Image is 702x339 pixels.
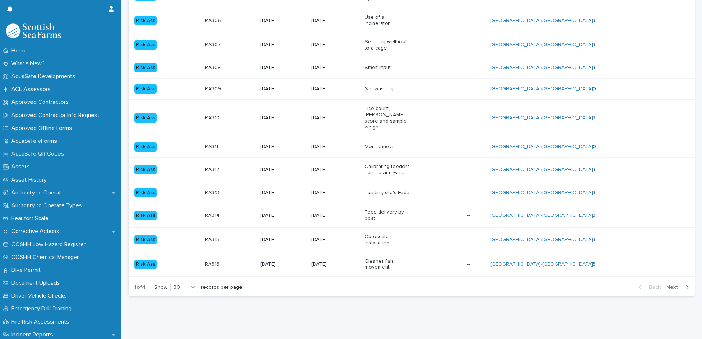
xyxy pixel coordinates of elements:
a: [GEOGRAPHIC_DATA]/[GEOGRAPHIC_DATA] [490,42,593,48]
img: bPIBxiqnSb2ggTQWdOVV [6,23,61,38]
p: Asset History [8,176,53,183]
p: RA311 [205,142,220,150]
p: Fire Risk Assessments [8,318,75,325]
div: Risk Ass [134,16,157,25]
p: Dive Permit [8,267,47,274]
p: -- [467,84,471,92]
a: [GEOGRAPHIC_DATA]/[GEOGRAPHIC_DATA] [490,261,593,267]
p: Approved Contractors [8,99,75,106]
p: COSHH Chemical Manager [8,254,85,261]
p: ACL Assessors [8,86,57,93]
p: [DATE] [311,237,357,243]
p: RA316 [205,260,221,267]
p: Approved Offline Forms [8,125,78,132]
p: [DATE] [260,115,305,121]
p: records per page [201,284,242,291]
a: [GEOGRAPHIC_DATA]/[GEOGRAPHIC_DATA] [490,86,593,92]
p: [DATE] [260,167,305,173]
a: [GEOGRAPHIC_DATA]/[GEOGRAPHIC_DATA] [490,190,593,196]
p: Net washing [365,86,410,92]
p: -- [467,260,471,267]
div: Risk Ass [134,188,157,197]
p: [DATE] [260,42,305,48]
p: 3 [593,235,597,243]
div: Risk Ass [134,211,157,220]
p: [DATE] [260,65,305,71]
a: [GEOGRAPHIC_DATA]/[GEOGRAPHIC_DATA] [490,167,593,173]
p: RA312 [205,165,221,173]
p: Beaufort Scale [8,215,54,222]
p: Emergency Drill Training [8,305,77,312]
tr: Risk AssRA309RA309 [DATE][DATE]Net washing---- [GEOGRAPHIC_DATA]/[GEOGRAPHIC_DATA] 00 [129,79,695,100]
p: 1 of 4 [129,278,151,296]
p: RA307 [205,40,222,48]
p: 3 [593,165,597,173]
p: [DATE] [260,190,305,196]
div: Risk Ass [134,84,157,94]
p: Lice count, [PERSON_NAME] score and sample weight [365,106,410,130]
p: [DATE] [260,261,305,267]
p: [DATE] [311,144,357,150]
tr: Risk AssRA314RA314 [DATE][DATE]Feed delivery by boat---- [GEOGRAPHIC_DATA]/[GEOGRAPHIC_DATA] 33 [129,203,695,228]
tr: Risk AssRA312RA312 [DATE][DATE]Calibrating feeders Tanera and Fada---- [GEOGRAPHIC_DATA]/[GEOGRAP... [129,158,695,182]
p: -- [467,63,471,71]
p: 3 [593,40,597,48]
div: Risk Ass [134,165,157,174]
p: Home [8,47,33,54]
p: 3 [593,63,597,71]
tr: Risk AssRA315RA315 [DATE][DATE]Optoscale installation---- [GEOGRAPHIC_DATA]/[GEOGRAPHIC_DATA] 33 [129,228,695,252]
p: Cleaner fish movement [365,258,410,271]
p: [DATE] [311,212,357,219]
tr: Risk AssRA306RA306 [DATE][DATE]Use of a incinerator---- [GEOGRAPHIC_DATA]/[GEOGRAPHIC_DATA] 33 [129,8,695,33]
p: RA309 [205,84,222,92]
p: Authority to Operate Types [8,202,88,209]
p: Loading silo's Fada [365,190,410,196]
a: [GEOGRAPHIC_DATA]/[GEOGRAPHIC_DATA] [490,144,593,150]
p: Show [154,284,167,291]
p: 3 [593,16,597,24]
p: COSHH Low Hazard Register [8,241,91,248]
div: Risk Ass [134,142,157,152]
p: [DATE] [260,237,305,243]
p: AquaSafe Developments [8,73,81,80]
p: Approved Contractor Info Request [8,112,105,119]
p: Calibrating feeders Tanera and Fada [365,164,410,176]
p: Incident Reports [8,331,59,338]
tr: Risk AssRA307RA307 [DATE][DATE]Securing wellboat to a cage---- [GEOGRAPHIC_DATA]/[GEOGRAPHIC_DATA... [129,33,695,57]
p: [DATE] [311,167,357,173]
p: Corrective Actions [8,228,65,235]
a: [GEOGRAPHIC_DATA]/[GEOGRAPHIC_DATA] [490,237,593,243]
div: Risk Ass [134,40,157,50]
p: [DATE] [260,144,305,150]
button: Next [663,284,695,291]
p: -- [467,165,471,173]
p: 3 [593,260,597,267]
p: [DATE] [311,115,357,121]
p: -- [467,235,471,243]
p: 3 [593,188,597,196]
p: -- [467,113,471,121]
p: RA313 [205,188,221,196]
p: -- [467,40,471,48]
div: Risk Ass [134,260,157,269]
span: Next [666,285,683,290]
div: 30 [171,284,188,291]
p: [DATE] [311,18,357,24]
tr: Risk AssRA308RA308 [DATE][DATE]Smolt input---- [GEOGRAPHIC_DATA]/[GEOGRAPHIC_DATA] 33 [129,57,695,79]
p: AquaSafe QR Codes [8,150,70,157]
a: [GEOGRAPHIC_DATA]/[GEOGRAPHIC_DATA] [490,18,593,24]
p: Authority to Operate [8,189,70,196]
p: -- [467,211,471,219]
p: 0 [593,142,597,150]
p: Securing wellboat to a cage [365,39,410,51]
p: Assets [8,163,36,170]
p: [DATE] [311,42,357,48]
p: Feed delivery by boat [365,209,410,222]
button: Back [633,284,663,291]
p: What's New? [8,60,51,67]
p: Driver Vehicle Checks [8,292,73,299]
div: Risk Ass [134,113,157,123]
p: Optoscale installation [365,234,410,246]
p: Use of a incinerator [365,14,410,27]
p: RA315 [205,235,221,243]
